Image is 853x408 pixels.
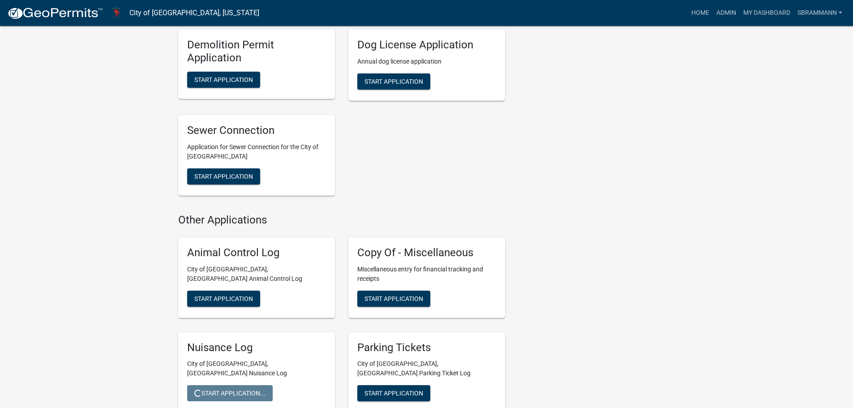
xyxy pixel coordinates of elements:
h5: Copy Of - Miscellaneous [357,246,496,259]
h5: Animal Control Log [187,246,326,259]
a: Admin [713,4,740,21]
span: Start Application [194,295,253,302]
p: Application for Sewer Connection for the City of [GEOGRAPHIC_DATA] [187,142,326,161]
button: Start Application [187,168,260,185]
button: Start Application... [187,385,273,401]
a: SBrammann [794,4,846,21]
span: Start Application [364,295,423,302]
h5: Nuisance Log [187,341,326,354]
p: Annual dog license application [357,57,496,66]
h4: Other Applications [178,214,505,227]
span: Start Application [194,76,253,83]
button: Start Application [357,385,430,401]
img: City of Harlan, Iowa [110,7,122,19]
p: City of [GEOGRAPHIC_DATA], [GEOGRAPHIC_DATA] Animal Control Log [187,265,326,283]
a: City of [GEOGRAPHIC_DATA], [US_STATE] [129,5,259,21]
button: Start Application [187,291,260,307]
span: Start Application [364,78,423,85]
h5: Dog License Application [357,39,496,52]
p: Miscellaneous entry for financial tracking and receipts [357,265,496,283]
a: My Dashboard [740,4,794,21]
button: Start Application [187,72,260,88]
span: Start Application [194,173,253,180]
h5: Demolition Permit Application [187,39,326,64]
button: Start Application [357,291,430,307]
p: City of [GEOGRAPHIC_DATA], [GEOGRAPHIC_DATA] Nuisance Log [187,359,326,378]
span: Start Application... [194,390,266,397]
p: City of [GEOGRAPHIC_DATA], [GEOGRAPHIC_DATA] Parking Ticket Log [357,359,496,378]
h5: Sewer Connection [187,124,326,137]
button: Start Application [357,73,430,90]
span: Start Application [364,390,423,397]
a: Home [688,4,713,21]
h5: Parking Tickets [357,341,496,354]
